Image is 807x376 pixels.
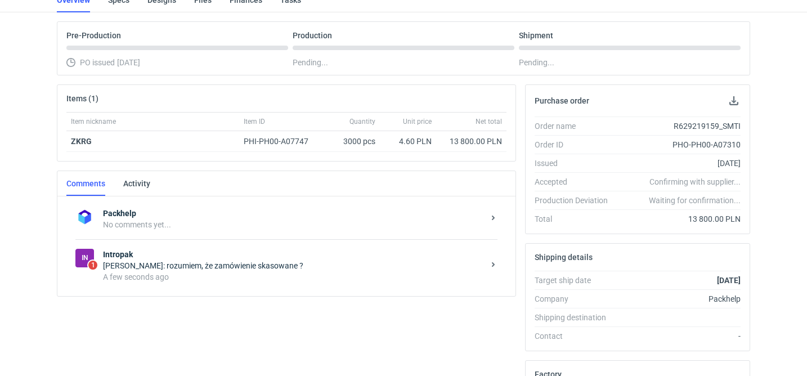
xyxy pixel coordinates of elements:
div: 3000 pcs [324,131,380,152]
p: Shipment [519,31,553,40]
em: Confirming with supplier... [649,177,741,186]
a: Activity [123,171,150,196]
h2: Items (1) [66,94,98,103]
div: [DATE] [617,158,741,169]
div: Total [535,213,617,225]
div: Target ship date [535,275,617,286]
img: Packhelp [75,208,94,226]
div: Company [535,293,617,305]
strong: Intropak [103,249,484,260]
div: PHI-PH00-A07747 [244,136,319,147]
div: 13 800.00 PLN [617,213,741,225]
span: Unit price [403,117,432,126]
span: [DATE] [117,56,140,69]
figcaption: In [75,249,94,267]
div: Shipping destination [535,312,617,323]
div: Order ID [535,139,617,150]
h2: Shipping details [535,253,593,262]
div: Pending... [519,56,741,69]
div: PO issued [66,56,288,69]
span: Item ID [244,117,265,126]
span: Quantity [349,117,375,126]
div: [PERSON_NAME]: rozumiem, że zamówienie skasowane ? [103,260,484,271]
a: ZKRG [71,137,92,146]
span: Pending... [293,56,328,69]
button: Download PO [727,94,741,108]
div: Intropak [75,249,94,267]
div: Contact [535,330,617,342]
span: 1 [88,261,97,270]
div: PHO-PH00-A07310 [617,139,741,150]
span: Item nickname [71,117,116,126]
div: 4.60 PLN [384,136,432,147]
strong: Packhelp [103,208,484,219]
div: Accepted [535,176,617,187]
span: Net total [476,117,502,126]
a: Comments [66,171,105,196]
div: No comments yet... [103,219,484,230]
div: Packhelp [617,293,741,305]
em: Waiting for confirmation... [649,195,741,206]
strong: [DATE] [717,276,741,285]
h2: Purchase order [535,96,589,105]
p: Pre-Production [66,31,121,40]
div: 13 800.00 PLN [441,136,502,147]
div: Order name [535,120,617,132]
div: Production Deviation [535,195,617,206]
div: R629219159_SMTI [617,120,741,132]
p: Production [293,31,332,40]
div: Issued [535,158,617,169]
div: - [617,330,741,342]
div: A few seconds ago [103,271,484,283]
